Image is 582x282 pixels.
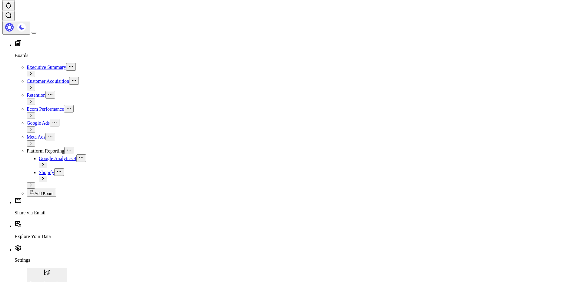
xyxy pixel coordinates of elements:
a: Google Ads [27,120,50,126]
a: Google Analytics 4 [39,156,76,161]
a: Customer Acquisition [27,79,69,84]
a: Retention [27,92,45,98]
p: Explore Your Data [15,234,580,239]
p: Share via Email [15,210,580,216]
a: Executive Summary [27,65,66,70]
a: Meta Ads [27,134,45,139]
p: Boards [15,53,580,58]
button: Open search [2,11,15,21]
a: Shopify [39,170,54,175]
span: Platform Reporting [27,148,64,153]
button: Add Board [27,189,56,197]
p: Settings [15,257,580,263]
a: Ecom Performance [27,106,64,112]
